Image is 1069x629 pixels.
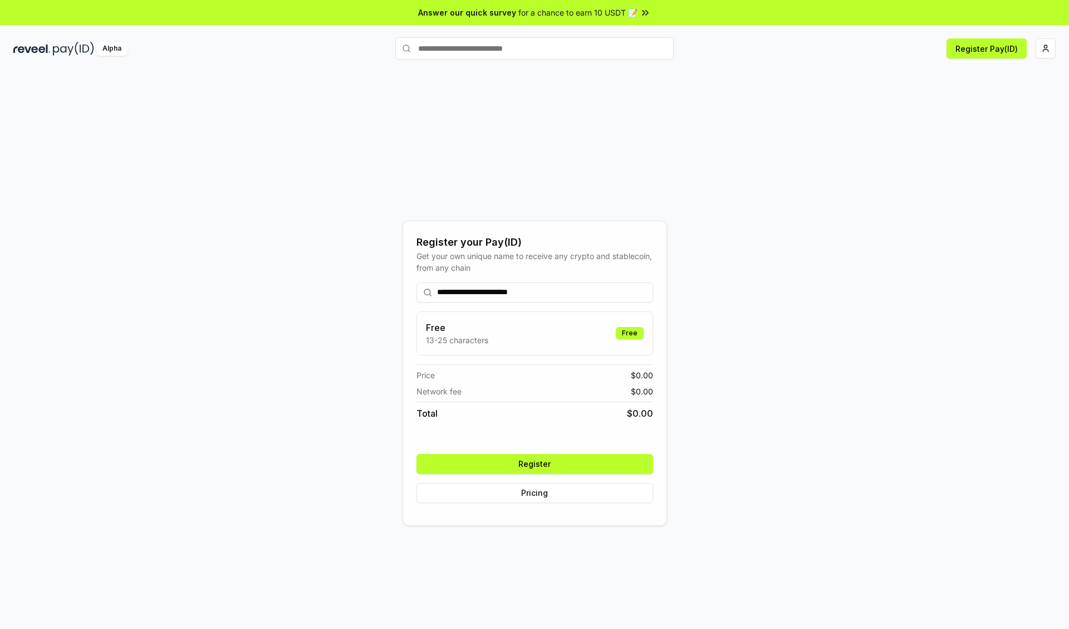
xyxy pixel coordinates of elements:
[518,7,638,18] span: for a chance to earn 10 USDT 📝
[96,42,128,56] div: Alpha
[631,369,653,381] span: $ 0.00
[616,327,644,339] div: Free
[13,42,51,56] img: reveel_dark
[416,407,438,420] span: Total
[426,321,488,334] h3: Free
[416,250,653,274] div: Get your own unique name to receive any crypto and stablecoin, from any chain
[416,235,653,250] div: Register your Pay(ID)
[426,334,488,346] p: 13-25 characters
[627,407,653,420] span: $ 0.00
[947,38,1027,58] button: Register Pay(ID)
[416,483,653,503] button: Pricing
[418,7,516,18] span: Answer our quick survey
[416,369,435,381] span: Price
[416,454,653,474] button: Register
[631,386,653,397] span: $ 0.00
[53,42,94,56] img: pay_id
[416,386,462,397] span: Network fee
